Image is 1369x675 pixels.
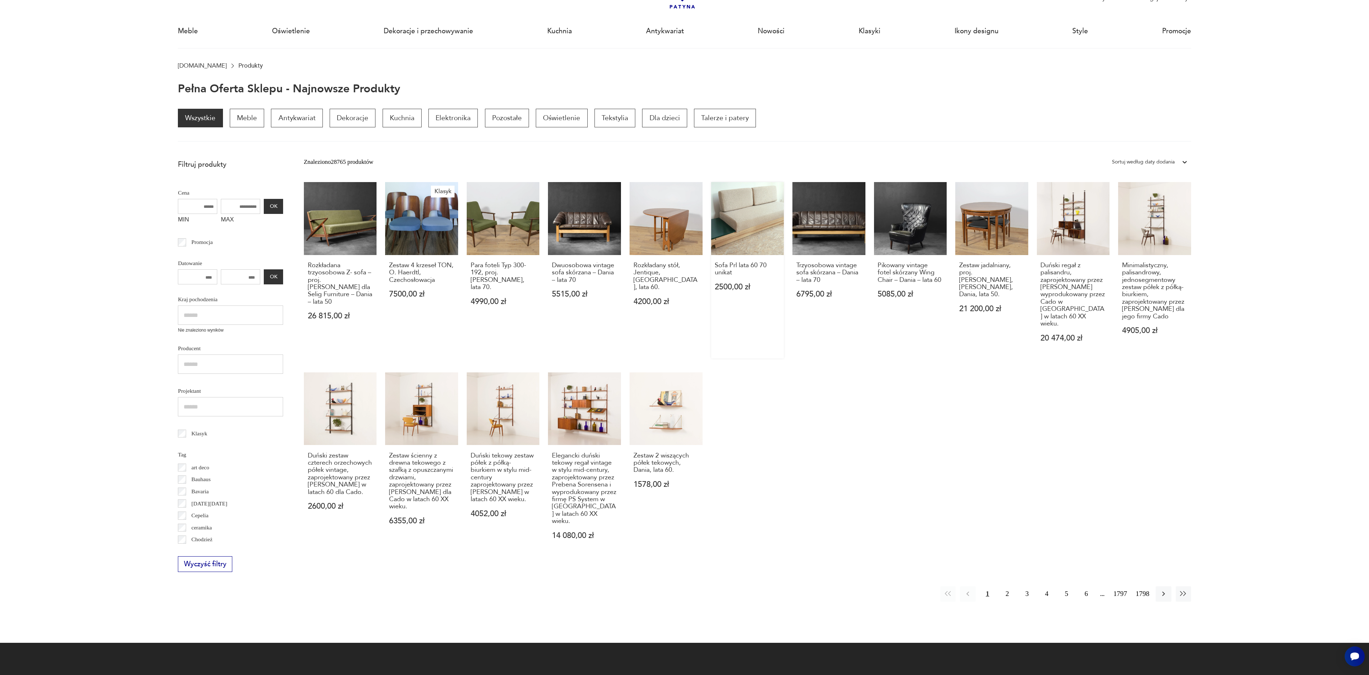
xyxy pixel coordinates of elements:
a: Klasyki [859,15,880,48]
h3: Pikowany vintage fotel skórzany Wing Chair – Dania – lata 60 [878,262,943,284]
h3: Duński zestaw czterech orzechowych półek vintage, zaprojektowany przez [PERSON_NAME] w latach 60 ... [308,452,373,496]
a: Zestaw ścienny z drewna tekowego z szafką z opuszczanymi drzwiami, zaprojektowany przez Poula Cad... [385,372,458,556]
a: Rozkładana trzyosobowa Z- sofa – proj. Poul Jensen dla Selig Furniture – Dania – lata 50Rozkładan... [304,182,377,358]
p: Projektant [178,386,283,396]
h3: Rozkładana trzyosobowa Z- sofa – proj. [PERSON_NAME] dla Selig Furniture – Dania – lata 50 [308,262,373,305]
h3: Duński regał z palisandru, zaprojektowany przez [PERSON_NAME] wyprodukowany przez Cado w [GEOGRAP... [1040,262,1106,328]
p: 4052,00 zł [471,510,536,518]
button: 2 [1000,586,1015,602]
a: Duński regał z palisandru, zaprojektowany przez Poula Cadoviusa wyprodukowany przez Cado w Danii ... [1037,182,1110,358]
a: Trzyosobowa vintage sofa skórzana – Dania – lata 70Trzyosobowa vintage sofa skórzana – Dania – la... [792,182,865,358]
a: Antykwariat [646,15,684,48]
h3: Zestaw jadalniany, proj. [PERSON_NAME], [PERSON_NAME], Dania, lata 50. [959,262,1024,298]
label: MIN [178,214,217,228]
p: 21 200,00 zł [959,305,1024,313]
p: 2500,00 zł [715,283,780,291]
p: 14 080,00 zł [552,532,617,539]
p: Cena [178,188,283,197]
p: 20 474,00 zł [1040,334,1106,342]
p: [DATE][DATE] [191,499,227,508]
button: 1798 [1133,586,1151,602]
div: Znaleziono 28765 produktów [304,157,373,167]
a: Zestaw 2 wiszących półek tekowych, Dania, lata 60.Zestaw 2 wiszących półek tekowych, Dania, lata ... [630,372,703,556]
p: art deco [191,463,209,472]
a: Talerze i patery [694,109,756,127]
button: 1797 [1111,586,1129,602]
p: Chodzież [191,535,213,544]
h3: Minimalistyczny, palisandrowy, jednosegmentowy zestaw półek z półką-biurkiem, zaprojektowany prze... [1122,262,1187,320]
a: Oświetlenie [536,109,587,127]
p: 1578,00 zł [633,481,699,488]
p: 4905,00 zł [1122,327,1187,334]
button: 1 [980,586,995,602]
a: Kuchnia [383,109,422,127]
p: 4990,00 zł [471,298,536,305]
p: 6795,00 zł [796,290,861,298]
h3: Dwuosobowa vintage sofa skórzana – Dania – lata 70 [552,262,617,284]
a: Duński tekowy zestaw półek z półką-biurkiem w stylu mid-century zaprojektowany przez Poula Cadovi... [467,372,540,556]
a: Para foteli Typ 300-192, proj. J. Kędziorek, lata 70.Para foteli Typ 300-192, proj. [PERSON_NAME]... [467,182,540,358]
a: KlasykZestaw 4 krzeseł TON, O. Haerdtl, CzechosłowacjaZestaw 4 krzeseł TON, O. Haerdtl, Czechosło... [385,182,458,358]
a: Dla dzieci [642,109,687,127]
p: Antykwariat [271,109,322,127]
a: Elegancki duński tekowy regał vintage w stylu mid-century, zaprojektowany przez Prebena Sorensena... [548,372,621,556]
a: Kuchnia [547,15,572,48]
button: 4 [1039,586,1054,602]
a: Wszystkie [178,109,223,127]
iframe: Smartsupp widget button [1345,646,1365,666]
p: 26 815,00 zł [308,312,373,320]
button: 5 [1059,586,1074,602]
a: Minimalistyczny, palisandrowy, jednosegmentowy zestaw półek z półką-biurkiem, zaprojektowany prze... [1118,182,1191,358]
a: Sofa Prl lata 60 70 unikatSofa Prl lata 60 70 unikat2500,00 zł [711,182,784,358]
button: Wyczyść filtry [178,556,232,572]
button: OK [264,199,283,214]
p: 5085,00 zł [878,290,943,298]
p: 2600,00 zł [308,503,373,510]
p: Klasyk [191,429,207,438]
a: Oświetlenie [272,15,310,48]
p: Filtruj produkty [178,160,283,169]
button: 3 [1019,586,1035,602]
a: Style [1072,15,1088,48]
a: Dekoracje [330,109,375,127]
p: 6355,00 zł [389,517,454,525]
p: Tekstylia [594,109,635,127]
h3: Zestaw ścienny z drewna tekowego z szafką z opuszczanymi drzwiami, zaprojektowany przez [PERSON_N... [389,452,454,510]
a: Nowości [758,15,785,48]
h3: Duński tekowy zestaw półek z półką-biurkiem w stylu mid-century zaprojektowany przez [PERSON_NAME... [471,452,536,503]
h3: Elegancki duński tekowy regał vintage w stylu mid-century, zaprojektowany przez Prebena Sorensena... [552,452,617,525]
label: MAX [221,214,260,228]
a: Ikony designu [955,15,999,48]
h3: Zestaw 2 wiszących półek tekowych, Dania, lata 60. [633,452,699,474]
p: Tag [178,450,283,459]
a: Dekoracje i przechowywanie [384,15,473,48]
a: Zestaw jadalniany, proj. H. Olsen, Frem Røjle, Dania, lata 50.Zestaw jadalniany, proj. [PERSON_NA... [955,182,1028,358]
button: 6 [1078,586,1094,602]
p: Produkty [238,62,263,69]
p: 7500,00 zł [389,290,454,298]
h3: Rozkładany stół, Jentique, [GEOGRAPHIC_DATA], lata 60. [633,262,699,291]
p: Producent [178,344,283,353]
a: Pozostałe [485,109,529,127]
p: Promocja [191,238,213,247]
h3: Para foteli Typ 300-192, proj. [PERSON_NAME], lata 70. [471,262,536,291]
h3: Trzyosobowa vintage sofa skórzana – Dania – lata 70 [796,262,861,284]
p: 4200,00 zł [633,298,699,305]
h3: Sofa Prl lata 60 70 unikat [715,262,780,277]
p: Bauhaus [191,475,211,484]
p: Ćmielów [191,547,212,556]
p: ceramika [191,523,212,532]
button: OK [264,269,283,284]
a: Elektronika [428,109,478,127]
p: Bavaria [191,487,209,496]
a: Rozkładany stół, Jentique, Wielka Brytania, lata 60.Rozkładany stół, Jentique, [GEOGRAPHIC_DATA],... [630,182,703,358]
p: Nie znaleziono wyników [178,327,283,334]
a: Meble [230,109,264,127]
a: Meble [178,15,198,48]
